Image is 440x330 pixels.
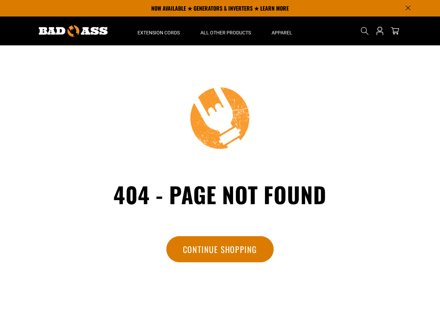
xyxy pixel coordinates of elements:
[261,16,302,45] summary: Apparel
[359,25,370,36] summary: Search
[127,16,190,45] summary: Extension Cords
[272,30,292,36] span: Apparel
[200,30,251,36] span: All Other Products
[166,236,274,262] a: Continue Shopping
[137,30,180,36] span: Extension Cords
[190,16,261,45] summary: All Other Products
[39,25,108,37] img: Bad Ass Extension Cords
